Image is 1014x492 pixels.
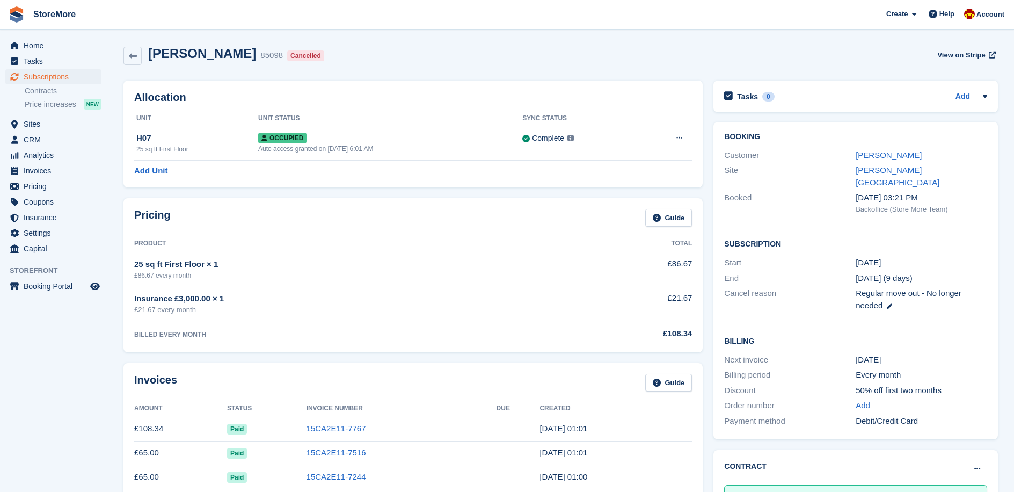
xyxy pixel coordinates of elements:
[724,257,856,269] div: Start
[539,424,587,433] time: 2025-08-13 00:01:48 UTC
[856,150,922,160] a: [PERSON_NAME]
[89,280,101,293] a: Preview store
[5,179,101,194] a: menu
[134,258,556,271] div: 25 sq ft First Floor × 1
[25,98,101,110] a: Price increases NEW
[134,91,692,104] h2: Allocation
[5,38,101,53] a: menu
[856,257,881,269] time: 2025-06-13 00:00:00 UTC
[227,400,307,417] th: Status
[24,54,88,69] span: Tasks
[5,163,101,178] a: menu
[556,328,692,340] div: £108.34
[24,117,88,132] span: Sites
[724,400,856,412] div: Order number
[148,46,256,61] h2: [PERSON_NAME]
[856,204,987,215] div: Backoffice (Store More Team)
[24,226,88,241] span: Settings
[227,472,247,483] span: Paid
[567,135,574,141] img: icon-info-grey-7440780725fd019a000dd9b08b2336e03edf1995a4989e88bcd33f0948082b44.svg
[5,117,101,132] a: menu
[134,293,556,305] div: Insurance £3,000.00 × 1
[724,335,987,346] h2: Billing
[856,354,987,366] div: [DATE]
[134,271,556,280] div: £86.67 every month
[287,50,324,61] div: Cancelled
[724,354,856,366] div: Next invoice
[976,9,1004,20] span: Account
[9,6,25,23] img: stora-icon-8386f47178a22dfd0bd8f6a31ec36ba5ce8667c1dd55bd0f319d3a0aa187defe.svg
[724,385,856,397] div: Discount
[724,287,856,312] div: Cancel reason
[724,133,987,141] h2: Booking
[134,441,227,465] td: £65.00
[134,330,556,339] div: BILLED EVERY MONTH
[25,99,76,110] span: Price increases
[5,279,101,294] a: menu
[24,241,88,256] span: Capital
[5,69,101,84] a: menu
[29,5,80,23] a: StoreMore
[939,9,954,19] span: Help
[933,46,998,64] a: View on Stripe
[5,148,101,163] a: menu
[762,92,775,102] div: 0
[24,210,88,225] span: Insurance
[724,238,987,249] h2: Subscription
[497,400,540,417] th: Due
[724,164,856,189] div: Site
[556,252,692,286] td: £86.67
[134,417,227,441] td: £108.34
[24,148,88,163] span: Analytics
[5,54,101,69] a: menu
[724,369,856,381] div: Billing period
[24,194,88,209] span: Coupons
[24,279,88,294] span: Booking Portal
[136,144,258,154] div: 25 sq ft First Floor
[539,400,692,417] th: Created
[856,273,913,283] span: [DATE] (9 days)
[522,110,640,127] th: Sync Status
[5,132,101,147] a: menu
[24,69,88,84] span: Subscriptions
[539,448,587,457] time: 2025-07-13 00:01:15 UTC
[24,163,88,178] span: Invoices
[260,49,283,62] div: 85098
[964,9,975,19] img: Store More Team
[258,110,522,127] th: Unit Status
[856,192,987,204] div: [DATE] 03:21 PM
[84,99,101,110] div: NEW
[724,272,856,285] div: End
[227,448,247,459] span: Paid
[886,9,908,19] span: Create
[724,415,856,428] div: Payment method
[856,369,987,381] div: Every month
[134,110,258,127] th: Unit
[937,50,985,61] span: View on Stripe
[645,209,692,227] a: Guide
[25,86,101,96] a: Contracts
[227,424,247,435] span: Paid
[856,415,987,428] div: Debit/Credit Card
[5,210,101,225] a: menu
[724,149,856,162] div: Customer
[532,133,564,144] div: Complete
[134,465,227,489] td: £65.00
[307,472,366,481] a: 15CA2E11-7244
[24,38,88,53] span: Home
[24,179,88,194] span: Pricing
[856,385,987,397] div: 50% off first two months
[5,226,101,241] a: menu
[134,235,556,252] th: Product
[539,472,587,481] time: 2025-06-13 00:00:34 UTC
[10,265,107,276] span: Storefront
[258,144,522,154] div: Auto access granted on [DATE] 6:01 AM
[134,165,167,177] a: Add Unit
[258,133,307,143] span: Occupied
[556,235,692,252] th: Total
[5,194,101,209] a: menu
[134,305,556,315] div: £21.67 every month
[136,132,258,144] div: H07
[556,286,692,321] td: £21.67
[724,461,767,472] h2: Contract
